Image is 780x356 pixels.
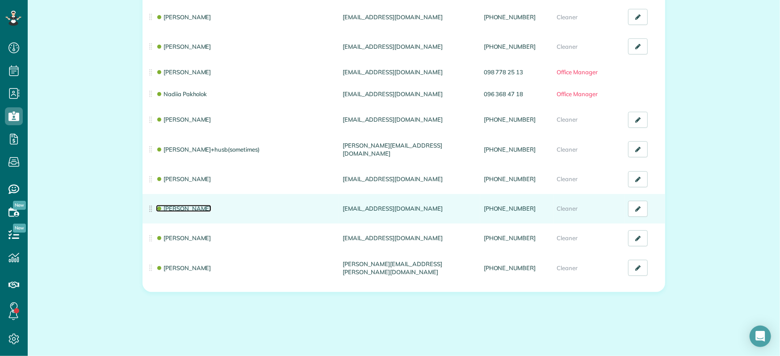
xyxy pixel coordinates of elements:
[484,90,524,97] a: 096 368 47 18
[557,205,578,212] span: Cleaner
[156,68,211,76] a: [PERSON_NAME]
[156,205,211,212] a: [PERSON_NAME]
[156,264,211,271] a: [PERSON_NAME]
[339,32,480,61] td: [EMAIL_ADDRESS][DOMAIN_NAME]
[339,224,480,253] td: [EMAIL_ADDRESS][DOMAIN_NAME]
[557,116,578,123] span: Cleaner
[557,90,598,97] span: Office Manager
[557,13,578,21] span: Cleaner
[557,234,578,242] span: Cleaner
[484,234,536,242] a: [PHONE_NUMBER]
[339,194,480,224] td: [EMAIL_ADDRESS][DOMAIN_NAME]
[484,146,536,153] a: [PHONE_NUMBER]
[156,116,211,123] a: [PERSON_NAME]
[156,234,211,242] a: [PERSON_NAME]
[13,201,26,210] span: New
[156,43,211,50] a: [PERSON_NAME]
[339,253,480,283] td: [PERSON_NAME][EMAIL_ADDRESS][PERSON_NAME][DOMAIN_NAME]
[339,83,480,105] td: [EMAIL_ADDRESS][DOMAIN_NAME]
[156,90,207,97] a: Nadiia Pakholok
[557,68,598,76] span: Office Manager
[484,264,536,271] a: [PHONE_NUMBER]
[13,224,26,233] span: New
[557,264,578,271] span: Cleaner
[339,61,480,83] td: [EMAIL_ADDRESS][DOMAIN_NAME]
[156,13,211,21] a: [PERSON_NAME]
[557,175,578,182] span: Cleaner
[557,146,578,153] span: Cleaner
[156,175,211,182] a: [PERSON_NAME]
[339,135,480,165] td: [PERSON_NAME][EMAIL_ADDRESS][DOMAIN_NAME]
[557,43,578,50] span: Cleaner
[484,175,536,182] a: [PHONE_NUMBER]
[339,105,480,135] td: [EMAIL_ADDRESS][DOMAIN_NAME]
[484,205,536,212] a: [PHONE_NUMBER]
[750,326,771,347] div: Open Intercom Messenger
[339,165,480,194] td: [EMAIL_ADDRESS][DOMAIN_NAME]
[484,68,524,76] a: 098 778 25 13
[484,13,536,21] a: [PHONE_NUMBER]
[339,2,480,32] td: [EMAIL_ADDRESS][DOMAIN_NAME]
[156,146,260,153] a: [PERSON_NAME]+husb(sometimes)
[484,116,536,123] a: [PHONE_NUMBER]
[484,43,536,50] a: [PHONE_NUMBER]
